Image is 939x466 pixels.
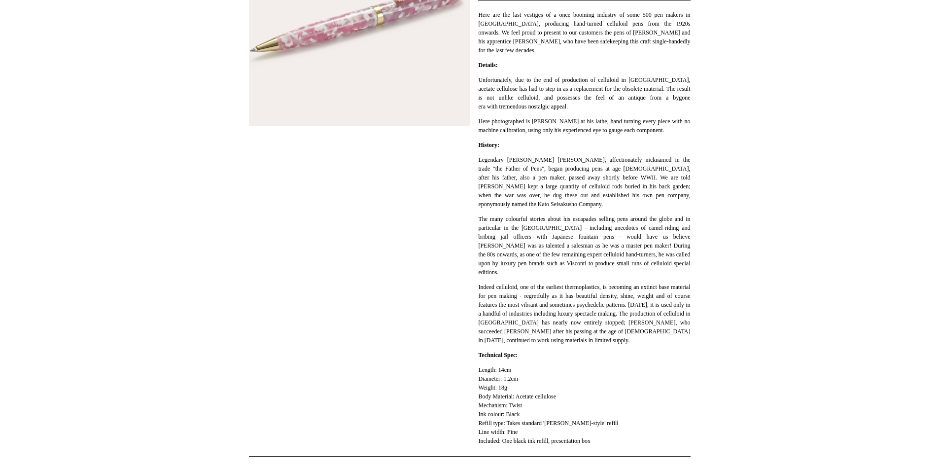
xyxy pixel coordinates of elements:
[478,215,690,277] p: The many colourful stories about his escapades selling pens around the globe and in particular in...
[478,352,518,358] strong: Technical Spec:
[478,365,690,445] p: Length: 14cm Diameter: 1.2cm Weight: 18g Body Material: Acetate cellulose Mechanism: Twist Ink co...
[478,283,690,345] p: Indeed celluloid, one of the earliest thermoplastics, is becoming an extinct base material for pe...
[478,62,497,69] strong: Details:
[478,10,690,55] p: Here are the last vestiges of a once booming industry of some 500 pen makers in [GEOGRAPHIC_DATA]...
[478,155,690,209] p: Legendary [PERSON_NAME] [PERSON_NAME], affectionately nicknamed in the trade "the Father of Pens"...
[478,142,499,148] strong: History:
[478,75,690,111] p: Unfortunately, due to the end of production of celluloid in [GEOGRAPHIC_DATA], acetate cellulose ...
[478,117,690,135] p: Here photographed is [PERSON_NAME] at his lathe, hand turning every piece with no machine calibra...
